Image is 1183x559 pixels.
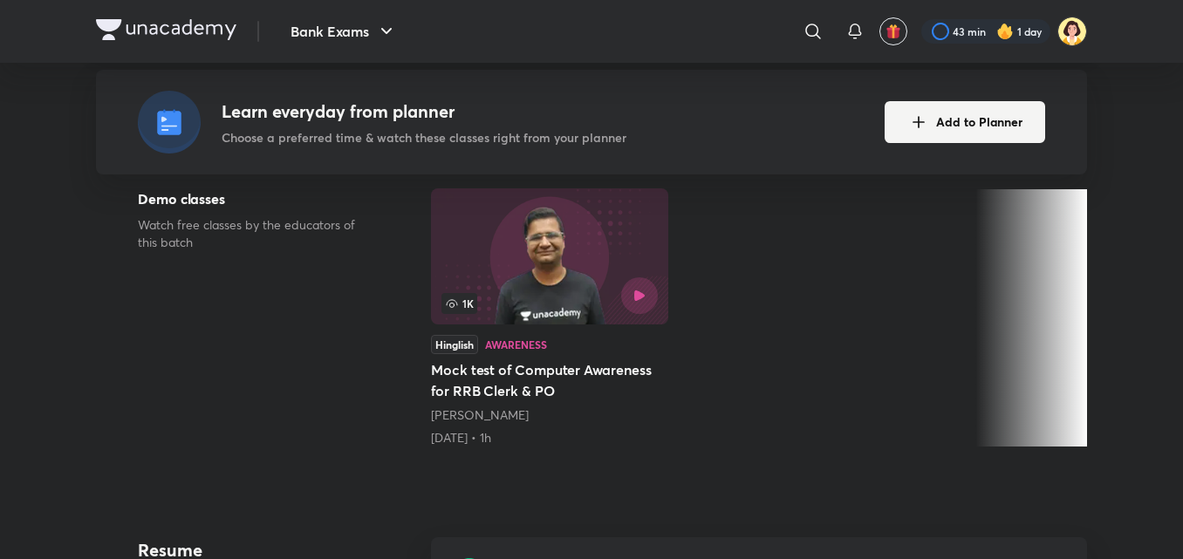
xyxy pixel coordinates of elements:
[431,429,668,447] div: 12th Jun • 1h
[431,335,478,354] div: Hinglish
[222,99,626,125] h4: Learn everyday from planner
[879,17,907,45] button: avatar
[886,24,901,39] img: avatar
[431,188,668,447] a: 1KHinglishAwarenessMock test of Computer Awareness for RRB Clerk & PO[PERSON_NAME][DATE] • 1h
[138,216,375,251] p: Watch free classes by the educators of this batch
[431,406,529,423] a: [PERSON_NAME]
[885,101,1045,143] button: Add to Planner
[222,128,626,147] p: Choose a preferred time & watch these classes right from your planner
[96,19,236,44] a: Company Logo
[431,406,668,424] div: Sahil Charaya
[996,23,1014,40] img: streak
[485,339,547,350] div: Awareness
[1057,17,1087,46] img: kk B
[280,14,407,49] button: Bank Exams
[431,359,668,401] h5: Mock test of Computer Awareness for RRB Clerk & PO
[138,188,375,209] h5: Demo classes
[441,293,477,314] span: 1K
[96,19,236,40] img: Company Logo
[431,188,668,447] a: Mock test of Computer Awareness for RRB Clerk & PO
